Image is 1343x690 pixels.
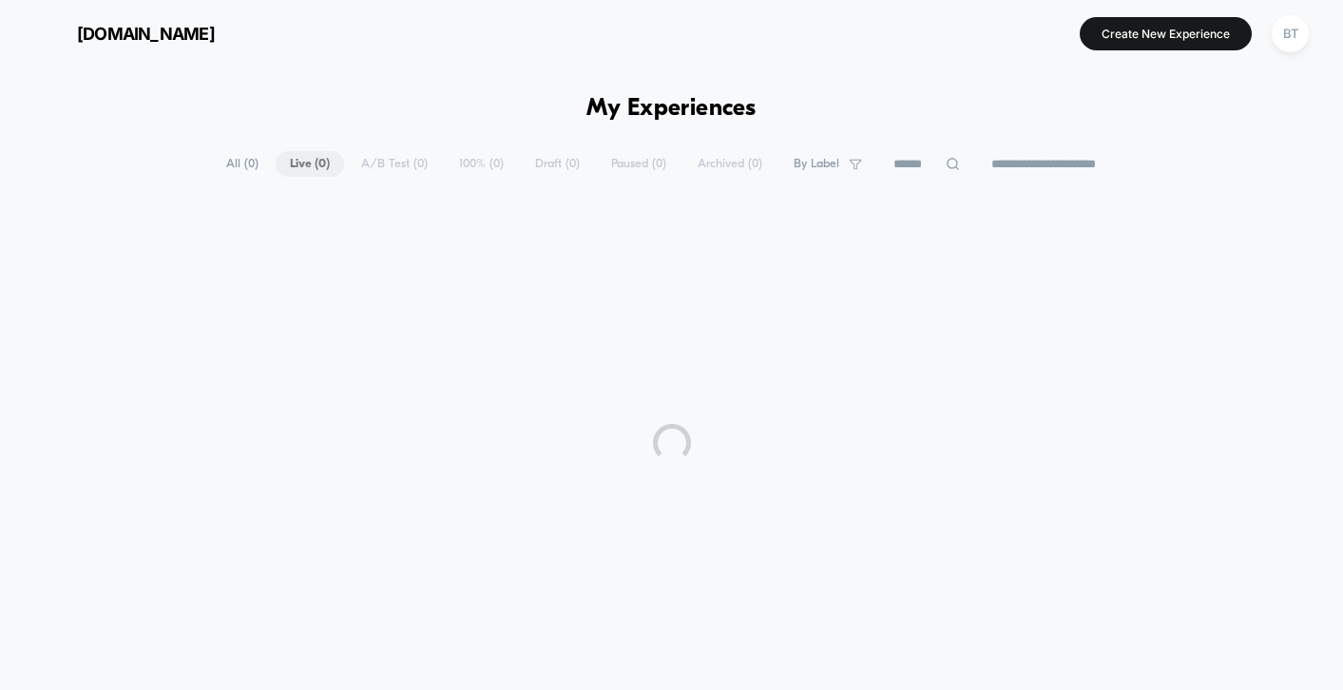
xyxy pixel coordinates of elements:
[77,24,215,44] span: [DOMAIN_NAME]
[29,18,221,48] button: [DOMAIN_NAME]
[1272,15,1309,52] div: BT
[212,151,273,177] span: All ( 0 )
[1080,17,1252,50] button: Create New Experience
[794,157,839,171] span: By Label
[586,95,757,123] h1: My Experiences
[1266,14,1314,53] button: BT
